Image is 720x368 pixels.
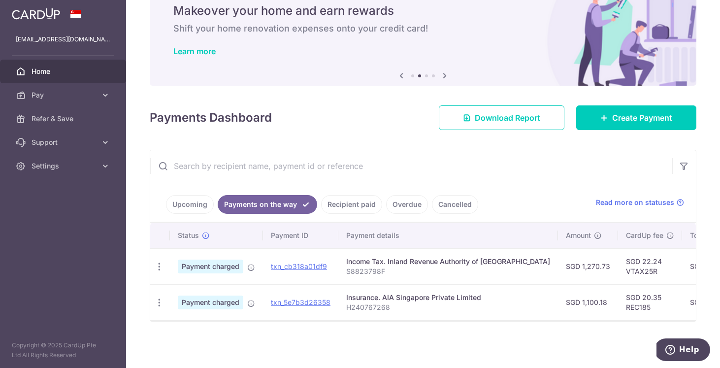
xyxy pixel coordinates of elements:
[576,105,696,130] a: Create Payment
[432,195,478,214] a: Cancelled
[150,109,272,127] h4: Payments Dashboard
[346,257,550,267] div: Income Tax. Inland Revenue Authority of [GEOGRAPHIC_DATA]
[566,231,591,240] span: Amount
[173,23,673,34] h6: Shift your home renovation expenses onto your credit card!
[346,302,550,312] p: H240767268
[346,267,550,276] p: S8823798F
[173,46,216,56] a: Learn more
[558,248,618,284] td: SGD 1,270.73
[626,231,663,240] span: CardUp fee
[439,105,564,130] a: Download Report
[32,90,97,100] span: Pay
[596,198,674,207] span: Read more on statuses
[12,8,60,20] img: CardUp
[271,262,327,270] a: txn_cb318a01df9
[263,223,338,248] th: Payment ID
[612,112,672,124] span: Create Payment
[475,112,540,124] span: Download Report
[32,137,97,147] span: Support
[32,114,97,124] span: Refer & Save
[321,195,382,214] a: Recipient paid
[32,67,97,76] span: Home
[178,296,243,309] span: Payment charged
[166,195,214,214] a: Upcoming
[218,195,317,214] a: Payments on the way
[596,198,684,207] a: Read more on statuses
[178,231,199,240] span: Status
[16,34,110,44] p: [EMAIL_ADDRESS][DOMAIN_NAME]
[656,338,710,363] iframe: Opens a widget where you can find more information
[618,284,682,320] td: SGD 20.35 REC185
[178,260,243,273] span: Payment charged
[271,298,330,306] a: txn_5e7b3d26358
[173,3,673,19] h5: Makeover your home and earn rewards
[32,161,97,171] span: Settings
[150,150,672,182] input: Search by recipient name, payment id or reference
[338,223,558,248] th: Payment details
[618,248,682,284] td: SGD 22.24 VTAX25R
[386,195,428,214] a: Overdue
[558,284,618,320] td: SGD 1,100.18
[346,293,550,302] div: Insurance. AIA Singapore Private Limited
